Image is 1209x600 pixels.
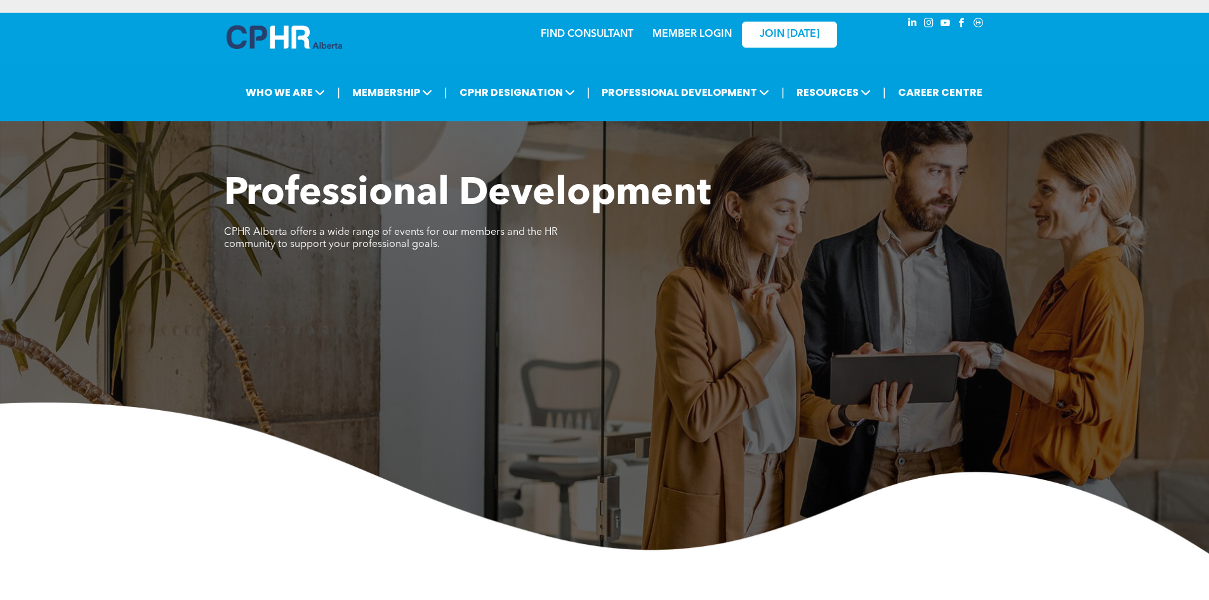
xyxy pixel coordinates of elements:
[242,81,329,104] span: WHO WE ARE
[760,29,819,41] span: JOIN [DATE]
[541,29,633,39] a: FIND CONSULTANT
[224,175,711,213] span: Professional Development
[781,79,784,105] li: |
[906,16,920,33] a: linkedin
[587,79,590,105] li: |
[894,81,986,104] a: CAREER CENTRE
[652,29,732,39] a: MEMBER LOGIN
[742,22,837,48] a: JOIN [DATE]
[793,81,875,104] span: RESOURCES
[456,81,579,104] span: CPHR DESIGNATION
[337,79,340,105] li: |
[883,79,886,105] li: |
[955,16,969,33] a: facebook
[598,81,773,104] span: PROFESSIONAL DEVELOPMENT
[939,16,953,33] a: youtube
[224,227,558,250] span: CPHR Alberta offers a wide range of events for our members and the HR community to support your p...
[348,81,436,104] span: MEMBERSHIP
[972,16,986,33] a: Social network
[444,79,447,105] li: |
[922,16,936,33] a: instagram
[227,25,342,49] img: A blue and white logo for cp alberta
